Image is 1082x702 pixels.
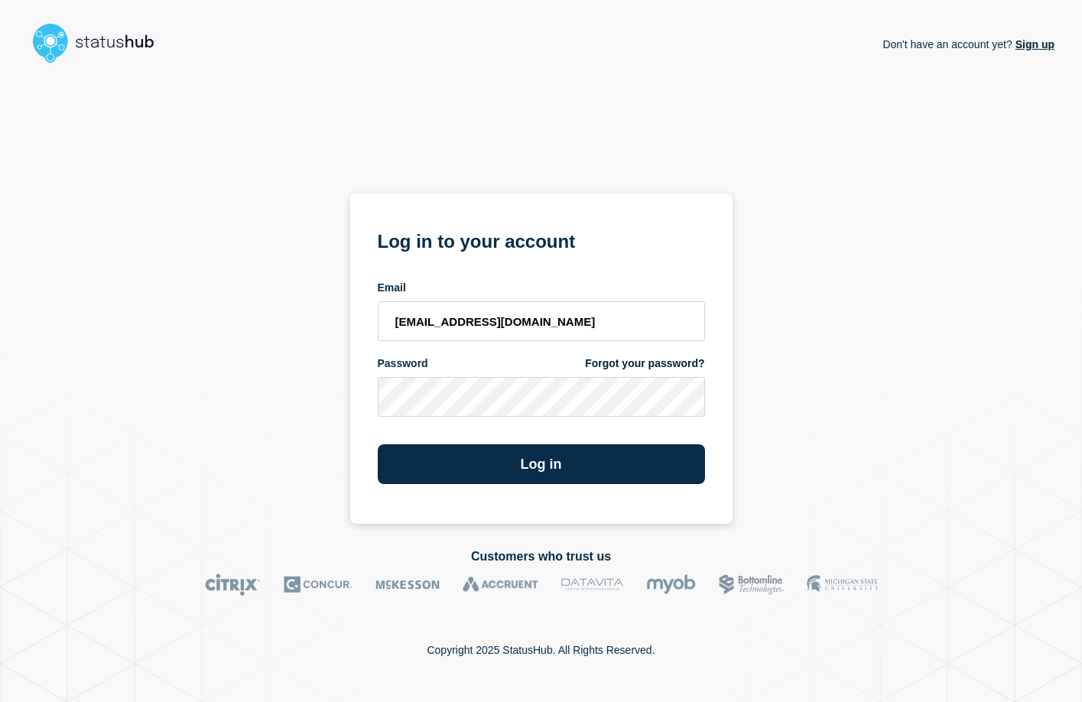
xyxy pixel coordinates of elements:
[561,574,623,596] img: DataVita logo
[284,574,353,596] img: Concur logo
[585,356,704,371] a: Forgot your password?
[378,356,428,371] span: Password
[378,301,705,341] input: email input
[375,574,440,596] img: McKesson logo
[28,18,173,67] img: StatusHub logo
[1012,38,1054,50] a: Sign up
[205,574,261,596] img: Citrix logo
[378,444,705,484] button: Log in
[807,574,878,596] img: MSU logo
[378,226,705,254] h1: Log in to your account
[378,377,705,417] input: password input
[378,281,406,295] span: Email
[427,644,655,656] p: Copyright 2025 StatusHub. All Rights Reserved.
[463,574,538,596] img: Accruent logo
[646,574,696,596] img: myob logo
[719,574,784,596] img: Bottomline logo
[882,26,1054,63] p: Don't have an account yet?
[28,550,1054,564] h2: Customers who trust us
